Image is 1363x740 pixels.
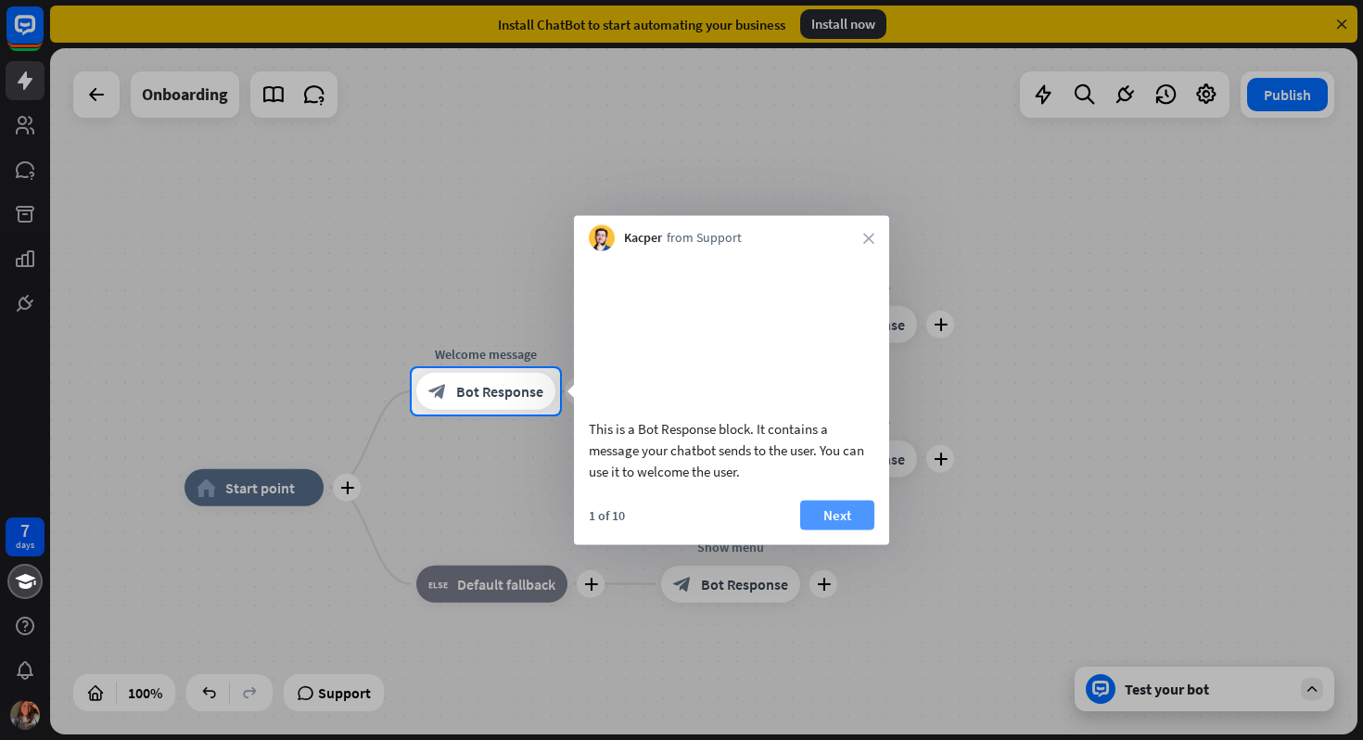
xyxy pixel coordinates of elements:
[863,233,874,244] i: close
[800,500,874,529] button: Next
[428,382,447,401] i: block_bot_response
[15,7,70,63] button: Open LiveChat chat widget
[589,506,625,523] div: 1 of 10
[624,229,662,248] span: Kacper
[589,417,874,481] div: This is a Bot Response block. It contains a message your chatbot sends to the user. You can use i...
[667,229,742,248] span: from Support
[456,382,543,401] span: Bot Response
